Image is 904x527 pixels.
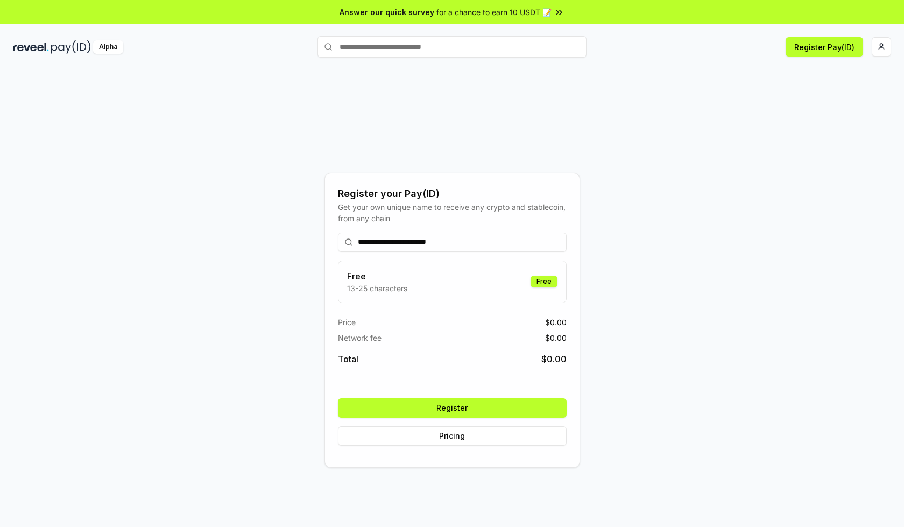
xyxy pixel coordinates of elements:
div: Free [531,276,557,287]
div: Register your Pay(ID) [338,186,567,201]
span: Price [338,317,356,328]
img: pay_id [51,40,91,54]
span: $ 0.00 [545,332,567,343]
p: 13-25 characters [347,283,407,294]
span: for a chance to earn 10 USDT 📝 [436,6,552,18]
h3: Free [347,270,407,283]
img: reveel_dark [13,40,49,54]
button: Register [338,398,567,418]
span: Network fee [338,332,382,343]
span: Answer our quick survey [340,6,434,18]
button: Pricing [338,426,567,446]
div: Alpha [93,40,123,54]
span: $ 0.00 [541,353,567,366]
div: Get your own unique name to receive any crypto and stablecoin, from any chain [338,201,567,224]
button: Register Pay(ID) [786,37,863,57]
span: Total [338,353,358,366]
span: $ 0.00 [545,317,567,328]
